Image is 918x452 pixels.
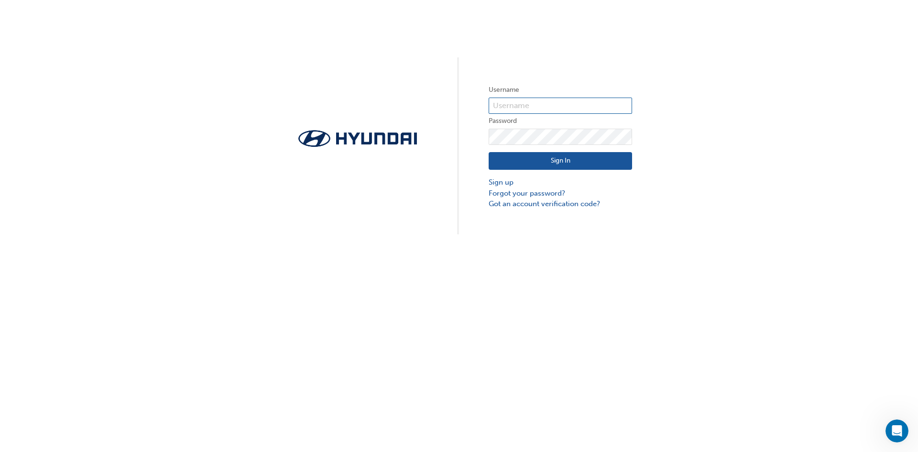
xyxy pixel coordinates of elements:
[489,177,632,188] a: Sign up
[489,188,632,199] a: Forgot your password?
[489,98,632,114] input: Username
[489,152,632,170] button: Sign In
[489,115,632,127] label: Password
[885,419,908,442] iframe: Intercom live chat
[489,198,632,209] a: Got an account verification code?
[489,84,632,96] label: Username
[286,127,429,150] img: Trak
